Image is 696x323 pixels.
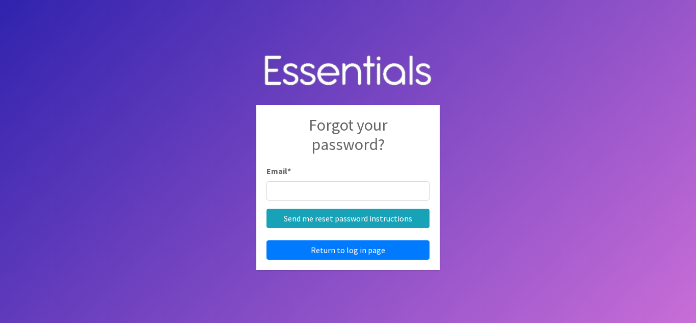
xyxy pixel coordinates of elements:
label: Email [266,165,291,177]
input: Send me reset password instructions [266,209,430,228]
h2: Forgot your password? [266,115,430,165]
img: Human Essentials [256,45,440,97]
abbr: required [287,166,291,176]
a: Return to log in page [266,240,430,260]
